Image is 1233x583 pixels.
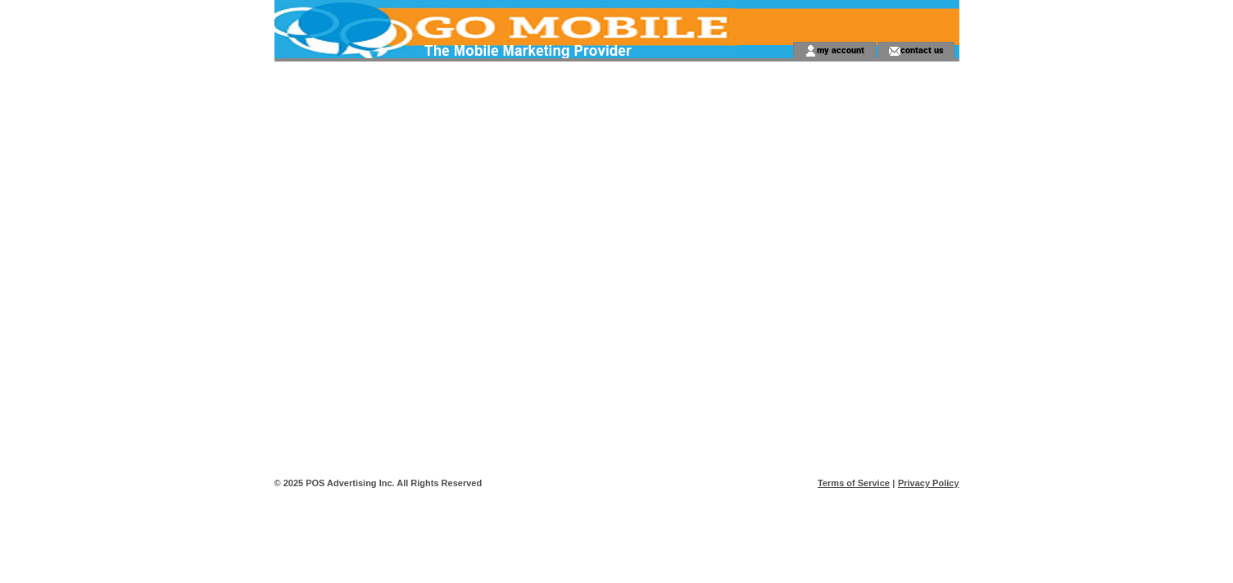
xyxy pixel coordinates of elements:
img: account_icon.gif;jsessionid=20AA4B88DCABB36AA8DA533A13EDBA6E [805,44,817,57]
a: my account [817,44,864,55]
img: contact_us_icon.gif;jsessionid=20AA4B88DCABB36AA8DA533A13EDBA6E [888,44,900,57]
a: Terms of Service [818,478,890,488]
a: Privacy Policy [898,478,959,488]
a: contact us [900,44,944,55]
span: | [892,478,895,488]
span: © 2025 POS Advertising Inc. All Rights Reserved [274,478,483,488]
